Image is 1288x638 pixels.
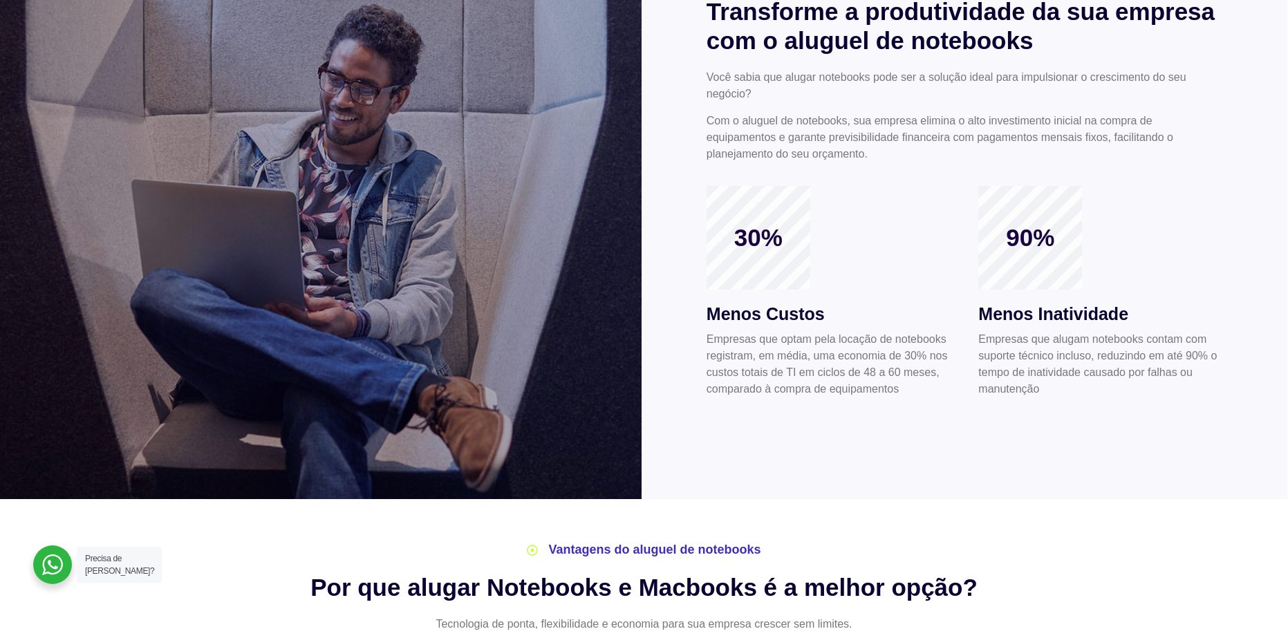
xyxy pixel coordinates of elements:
[707,301,951,328] h3: Menos Custos
[978,223,1082,252] span: 90%
[1039,461,1288,638] div: Widget de chat
[707,223,810,252] span: 30%
[545,541,760,559] span: Vantagens do aluguel de notebooks
[318,616,971,632] p: Tecnologia de ponta, flexibilidade e economia para sua empresa crescer sem limites.
[236,573,1052,602] h2: Por que alugar Notebooks e Macbooks é a melhor opção?
[707,331,951,397] p: Empresas que optam pela locação de notebooks registram, em média, uma economia de 30% nos custos ...
[707,113,1223,162] p: Com o aluguel de notebooks, sua empresa elimina o alto investimento inicial na compra de equipame...
[85,554,154,576] span: Precisa de [PERSON_NAME]?
[978,301,1223,328] h3: Menos Inatividade
[707,69,1223,102] p: Você sabia que alugar notebooks pode ser a solução ideal para impulsionar o crescimento do seu ne...
[1039,461,1288,638] iframe: Chat Widget
[978,331,1223,397] p: Empresas que alugam notebooks contam com suporte técnico incluso, reduzindo em até 90% o tempo de...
